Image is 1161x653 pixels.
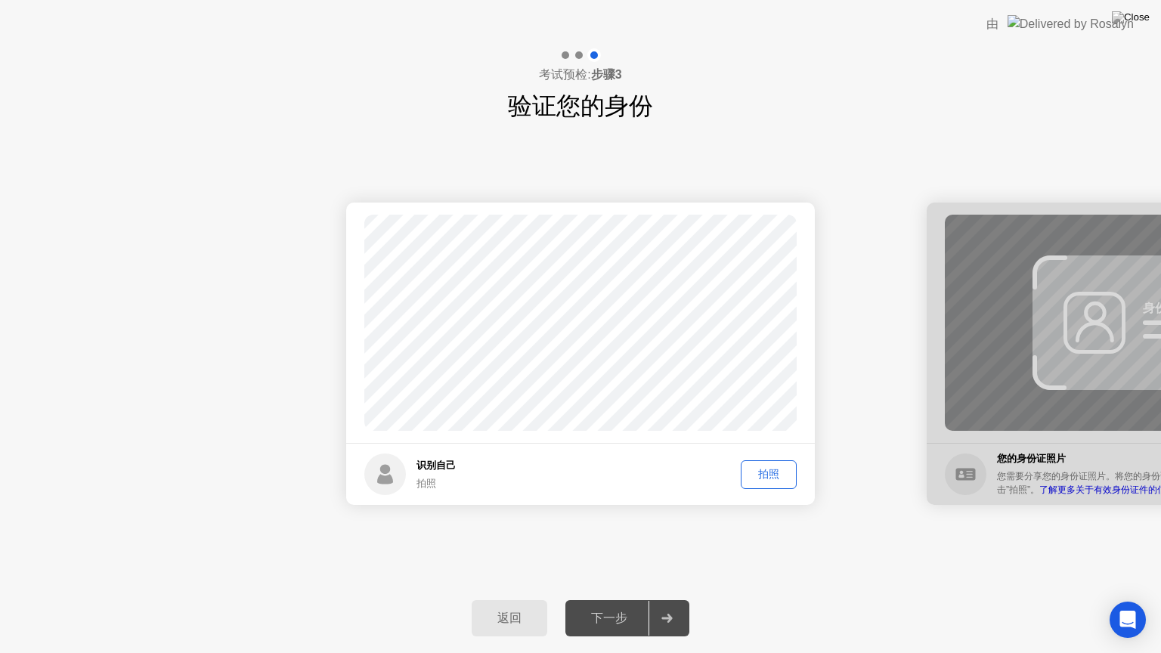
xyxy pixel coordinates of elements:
[746,467,791,481] div: 拍照
[476,611,543,627] div: 返回
[565,600,689,636] button: 下一步
[1112,11,1150,23] img: Close
[591,68,622,81] b: 步骤3
[416,476,456,491] div: 拍照
[472,600,547,636] button: 返回
[508,88,653,124] h1: 验证您的身份
[539,66,621,84] h4: 考试预检:
[986,15,998,33] div: 由
[1008,15,1134,32] img: Delivered by Rosalyn
[416,458,456,473] h5: 识别自己
[570,611,649,627] div: 下一步
[1110,602,1146,638] div: Open Intercom Messenger
[741,460,797,489] button: 拍照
